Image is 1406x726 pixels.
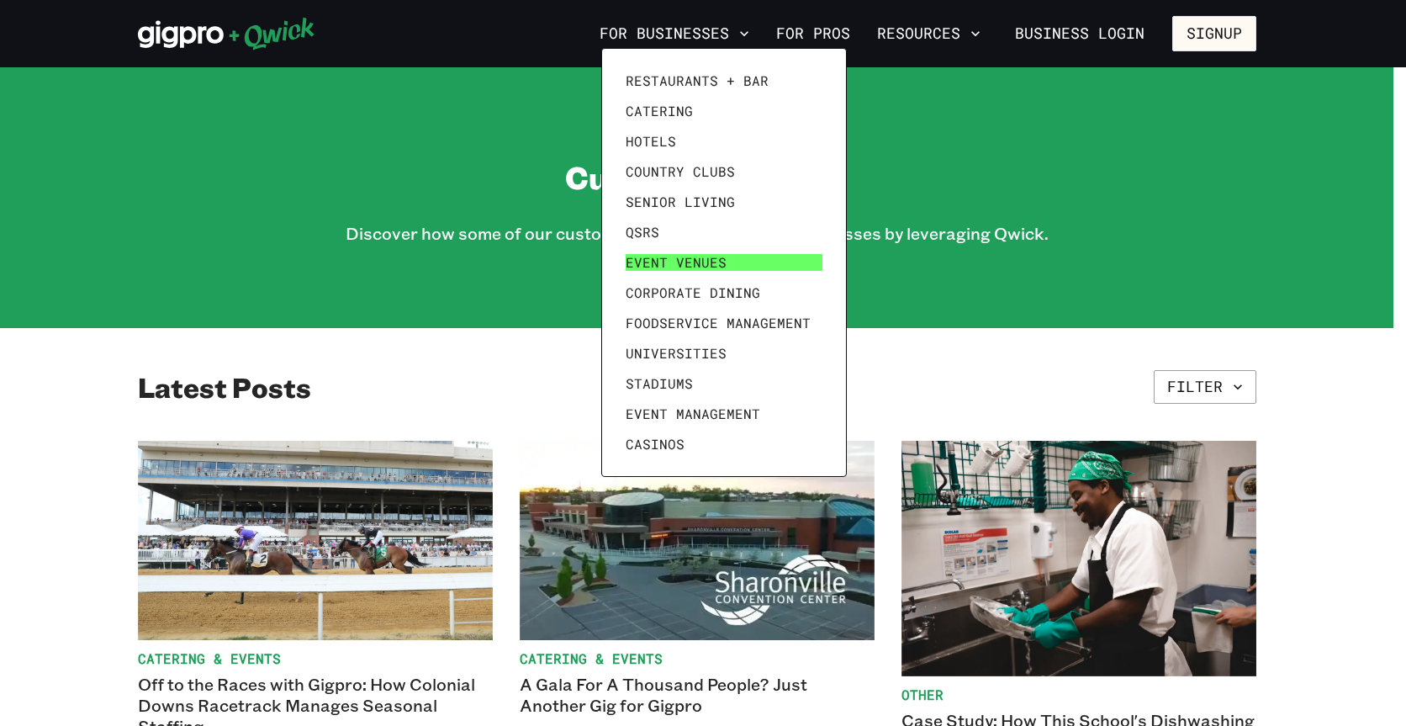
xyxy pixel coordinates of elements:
[626,193,735,210] span: Senior Living
[626,224,659,241] span: QSRs
[626,345,727,362] span: Universities
[626,315,811,331] span: Foodservice Management
[626,254,727,271] span: Event Venues
[626,163,735,180] span: Country Clubs
[626,103,693,119] span: Catering
[626,375,693,392] span: Stadiums
[626,405,760,422] span: Event Management
[626,133,676,150] span: Hotels
[626,284,760,301] span: Corporate Dining
[626,72,769,89] span: Restaurants + Bar
[626,436,684,453] span: Casinos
